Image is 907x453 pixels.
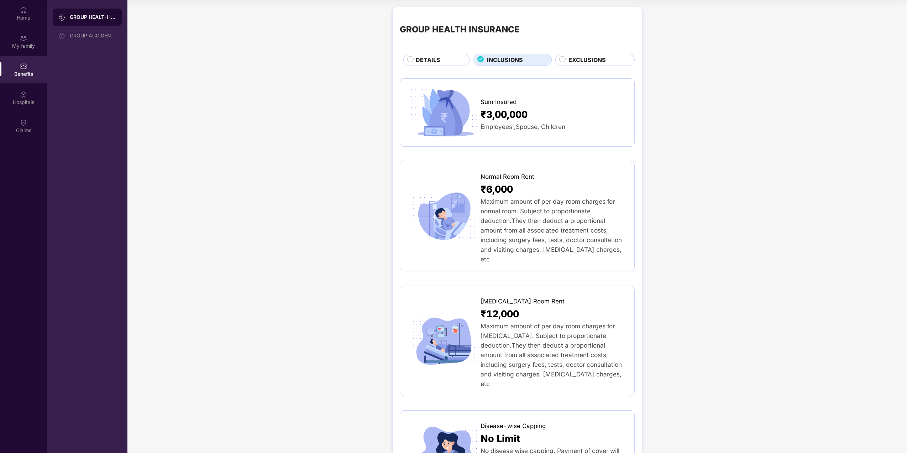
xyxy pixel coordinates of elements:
img: svg+xml;base64,PHN2ZyBpZD0iQmVuZWZpdHMiIHhtbG5zPSJodHRwOi8vd3d3LnczLm9yZy8yMDAwL3N2ZyIgd2lkdGg9Ij... [20,63,27,70]
div: GROUP HEALTH INSURANCE [70,14,116,21]
img: svg+xml;base64,PHN2ZyB3aWR0aD0iMjAiIGhlaWdodD0iMjAiIHZpZXdCb3g9IjAgMCAyMCAyMCIgZmlsbD0ibm9uZSIgeG... [20,35,27,42]
span: Sum Insured [481,97,517,107]
img: svg+xml;base64,PHN2ZyBpZD0iSG9tZSIgeG1sbnM9Imh0dHA6Ly93d3cudzMub3JnLzIwMDAvc3ZnIiB3aWR0aD0iMjAiIG... [20,6,27,14]
img: svg+xml;base64,PHN2ZyBpZD0iQ2xhaW0iIHhtbG5zPSJodHRwOi8vd3d3LnczLm9yZy8yMDAwL3N2ZyIgd2lkdGg9IjIwIi... [20,119,27,126]
span: [MEDICAL_DATA] Room Rent [481,297,565,306]
span: EXCLUSIONS [568,56,606,64]
img: svg+xml;base64,PHN2ZyBpZD0iSG9zcGl0YWxzIiB4bWxucz0iaHR0cDovL3d3dy53My5vcmcvMjAwMC9zdmciIHdpZHRoPS... [20,91,27,98]
span: No Limit [481,431,520,446]
span: Disease-wise Capping [481,421,546,431]
span: ₹12,000 [481,306,519,321]
img: icon [407,86,484,140]
img: svg+xml;base64,PHN2ZyB3aWR0aD0iMjAiIGhlaWdodD0iMjAiIHZpZXdCb3g9IjAgMCAyMCAyMCIgZmlsbD0ibm9uZSIgeG... [58,14,65,21]
div: GROUP ACCIDENTAL INSURANCE [70,33,116,38]
img: icon [407,314,484,368]
span: ₹3,00,000 [481,107,528,122]
span: ₹6,000 [481,182,513,197]
span: Maximum amount of per day room charges for [MEDICAL_DATA]. Subject to proportionate deduction.The... [481,322,622,387]
span: Normal Room Rent [481,172,534,182]
span: Employees ,Spouse, Children [481,123,565,130]
span: INCLUSIONS [487,56,523,64]
span: Maximum amount of per day room charges for normal room. Subject to proportionate deduction.They t... [481,198,622,263]
img: icon [407,189,484,243]
img: svg+xml;base64,PHN2ZyB3aWR0aD0iMjAiIGhlaWdodD0iMjAiIHZpZXdCb3g9IjAgMCAyMCAyMCIgZmlsbD0ibm9uZSIgeG... [58,32,65,40]
span: DETAILS [416,56,440,64]
div: GROUP HEALTH INSURANCE [400,23,520,36]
